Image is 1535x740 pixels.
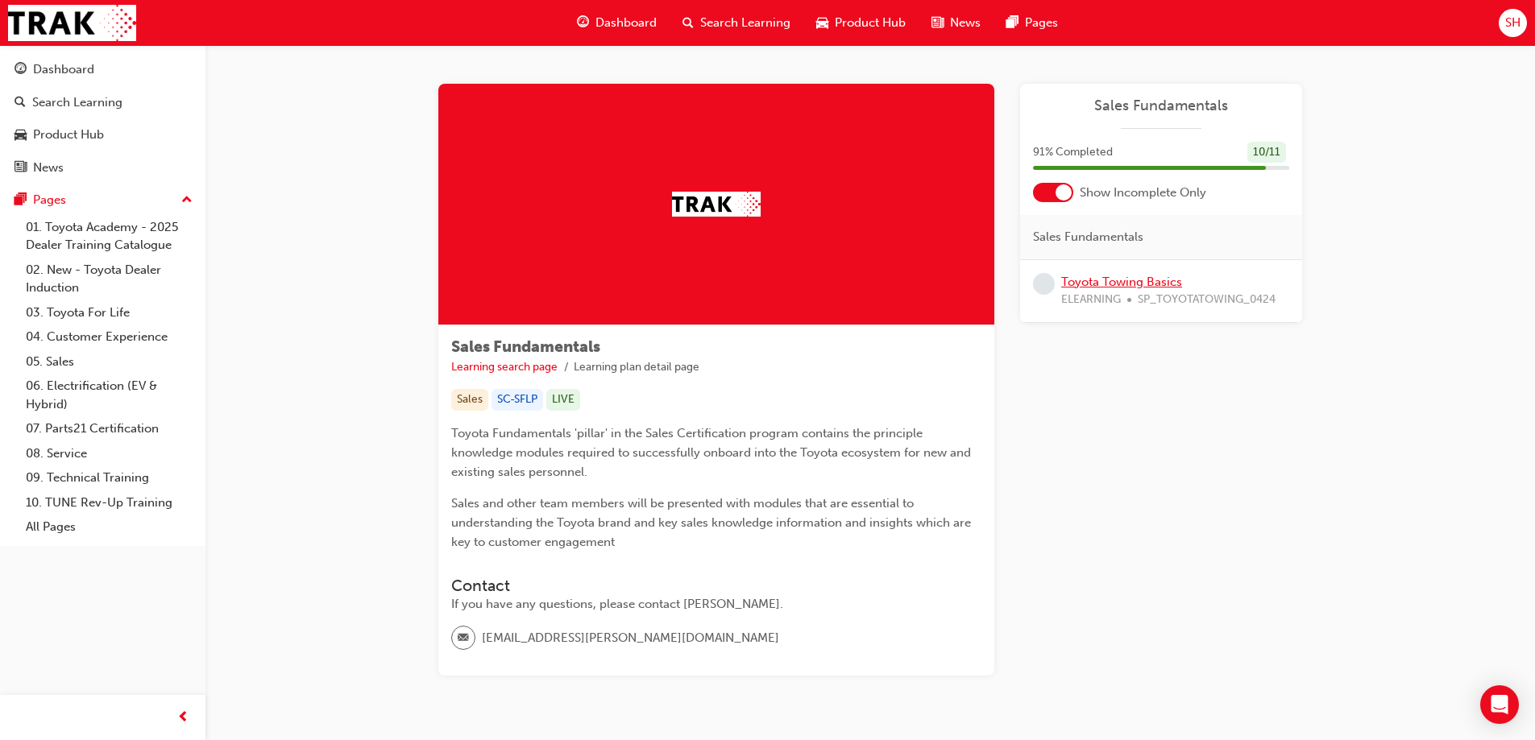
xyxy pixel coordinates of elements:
span: Pages [1025,14,1058,32]
span: guage-icon [15,63,27,77]
a: car-iconProduct Hub [803,6,919,39]
span: SH [1505,14,1520,32]
span: guage-icon [577,13,589,33]
a: 02. New - Toyota Dealer Induction [19,258,199,300]
span: pages-icon [15,193,27,208]
div: LIVE [546,389,580,411]
span: Show Incomplete Only [1080,184,1206,202]
a: 04. Customer Experience [19,325,199,349]
span: Sales and other team members will be presented with modules that are essential to understanding t... [451,496,974,549]
button: DashboardSearch LearningProduct HubNews [6,52,199,185]
li: Learning plan detail page [574,358,699,377]
div: News [33,159,64,177]
h3: Contact [451,577,981,595]
img: Trak [672,192,761,217]
span: Dashboard [595,14,657,32]
div: Search Learning [32,93,122,112]
a: 05. Sales [19,349,199,374]
span: car-icon [816,13,828,33]
a: News [6,153,199,183]
span: pages-icon [1006,13,1018,33]
span: news-icon [931,13,944,33]
a: 09. Technical Training [19,465,199,490]
a: 06. Electrification (EV & Hybrid) [19,374,199,416]
span: Sales Fundamentals [1033,228,1143,246]
a: Learning search page [451,360,558,374]
span: 91 % Completed [1033,143,1113,162]
span: Toyota Fundamentals 'pillar' in the Sales Certification program contains the principle knowledge ... [451,426,974,479]
a: 10. TUNE Rev-Up Training [19,490,199,515]
div: Sales [451,389,488,411]
a: All Pages [19,515,199,539]
button: SH [1499,9,1527,37]
span: news-icon [15,161,27,176]
a: search-iconSearch Learning [670,6,803,39]
a: 01. Toyota Academy - 2025 Dealer Training Catalogue [19,215,199,258]
span: Product Hub [835,14,906,32]
button: Pages [6,185,199,215]
span: prev-icon [177,708,189,728]
a: guage-iconDashboard [564,6,670,39]
a: Toyota Towing Basics [1061,275,1182,289]
span: [EMAIL_ADDRESS][PERSON_NAME][DOMAIN_NAME] [482,629,779,647]
div: Dashboard [33,60,94,79]
span: search-icon [682,13,694,33]
a: 08. Service [19,441,199,466]
div: Open Intercom Messenger [1480,685,1519,724]
a: news-iconNews [919,6,994,39]
span: up-icon [181,190,193,211]
a: Product Hub [6,120,199,150]
a: Sales Fundamentals [1033,97,1289,115]
a: Search Learning [6,88,199,118]
a: pages-iconPages [994,6,1071,39]
span: ELEARNING [1061,291,1121,309]
a: 03. Toyota For Life [19,300,199,325]
div: SC-SFLP [492,389,543,411]
span: email-icon [458,628,469,649]
div: If you have any questions, please contact [PERSON_NAME]. [451,595,981,614]
span: News [950,14,981,32]
a: Dashboard [6,55,199,85]
span: search-icon [15,96,26,110]
div: 10 / 11 [1247,142,1286,163]
img: Trak [8,5,136,41]
div: Pages [33,191,66,209]
span: learningRecordVerb_NONE-icon [1033,273,1055,295]
span: car-icon [15,128,27,143]
a: 07. Parts21 Certification [19,416,199,441]
span: SP_TOYOTATOWING_0424 [1138,291,1276,309]
div: Product Hub [33,126,104,144]
span: Search Learning [700,14,790,32]
span: Sales Fundamentals [451,337,600,356]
